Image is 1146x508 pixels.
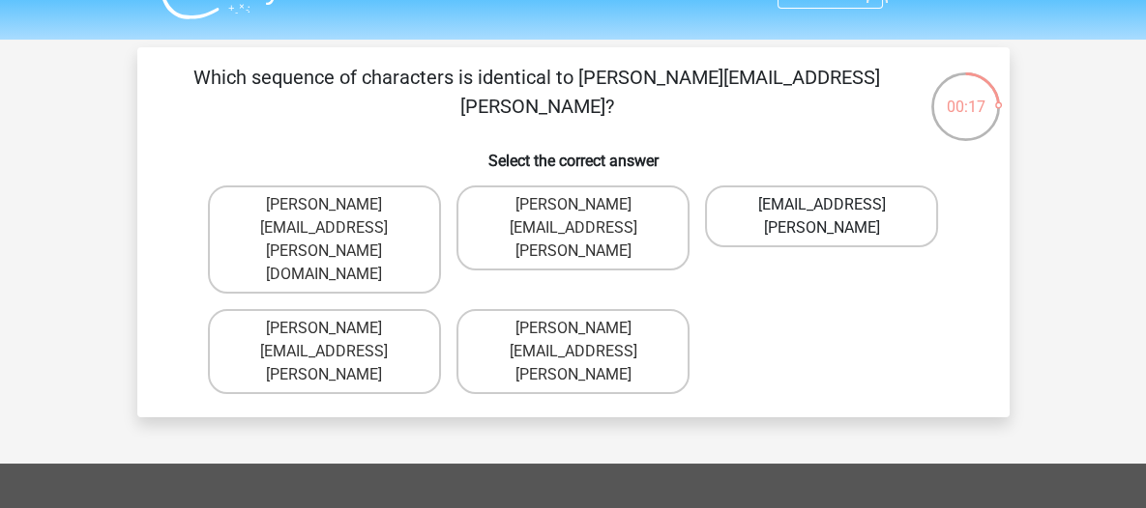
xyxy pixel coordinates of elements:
[168,63,906,121] p: Which sequence of characters is identical to [PERSON_NAME][EMAIL_ADDRESS][PERSON_NAME]?
[208,185,441,294] label: [PERSON_NAME][EMAIL_ADDRESS][PERSON_NAME][DOMAIN_NAME]
[168,136,979,170] h6: Select the correct answer
[705,185,938,247] label: [EMAIL_ADDRESS][PERSON_NAME]
[456,185,690,270] label: [PERSON_NAME][EMAIL_ADDRESS][PERSON_NAME]
[456,309,690,394] label: [PERSON_NAME][EMAIL_ADDRESS][PERSON_NAME]
[929,71,1002,119] div: 00:17
[208,309,441,394] label: [PERSON_NAME][EMAIL_ADDRESS][PERSON_NAME]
